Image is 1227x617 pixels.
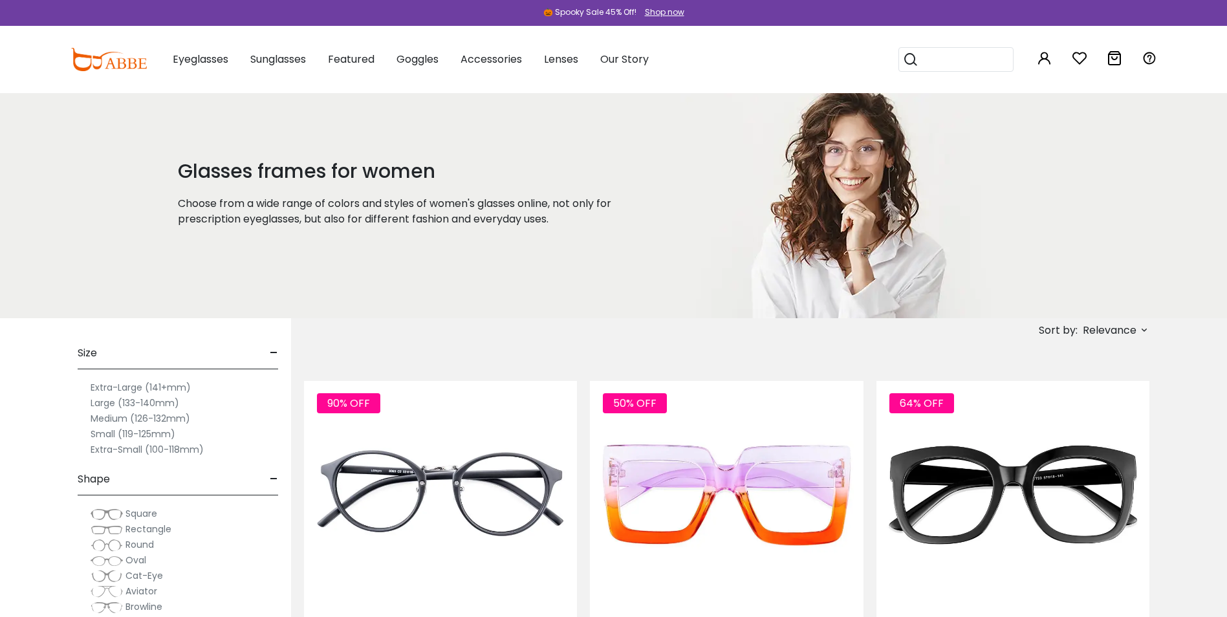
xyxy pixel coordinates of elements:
[876,381,1149,609] img: Black Gala - Plastic ,Universal Bridge Fit
[91,442,204,457] label: Extra-Small (100-118mm)
[91,570,123,583] img: Cat-Eye.png
[328,52,375,67] span: Featured
[125,507,157,520] span: Square
[125,554,146,567] span: Oval
[71,48,147,71] img: abbeglasses.com
[603,393,667,413] span: 50% OFF
[544,52,578,67] span: Lenses
[125,523,171,536] span: Rectangle
[638,6,684,17] a: Shop now
[317,393,380,413] span: 90% OFF
[91,411,190,426] label: Medium (126-132mm)
[125,538,154,551] span: Round
[396,52,439,67] span: Goggles
[645,6,684,18] div: Shop now
[600,52,649,67] span: Our Story
[91,554,123,567] img: Oval.png
[78,338,97,369] span: Size
[270,464,278,495] span: -
[173,52,228,67] span: Eyeglasses
[1083,319,1136,342] span: Relevance
[178,160,649,183] h1: Glasses frames for women
[178,196,649,227] p: Choose from a wide range of colors and styles of women's glasses online, not only for prescriptio...
[91,539,123,552] img: Round.png
[250,52,306,67] span: Sunglasses
[91,508,123,521] img: Square.png
[91,380,191,395] label: Extra-Large (141+mm)
[680,92,1009,318] img: glasses frames for women
[125,569,163,582] span: Cat-Eye
[91,601,123,614] img: Browline.png
[270,338,278,369] span: -
[304,381,577,609] img: Matte-black Youngitive - Plastic ,Adjust Nose Pads
[1039,323,1078,338] span: Sort by:
[91,523,123,536] img: Rectangle.png
[543,6,636,18] div: 🎃 Spooky Sale 45% Off!
[125,600,162,613] span: Browline
[590,381,863,609] img: Purple Spark - Plastic ,Universal Bridge Fit
[91,426,175,442] label: Small (119-125mm)
[91,585,123,598] img: Aviator.png
[125,585,157,598] span: Aviator
[78,464,110,495] span: Shape
[461,52,522,67] span: Accessories
[889,393,954,413] span: 64% OFF
[91,395,179,411] label: Large (133-140mm)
